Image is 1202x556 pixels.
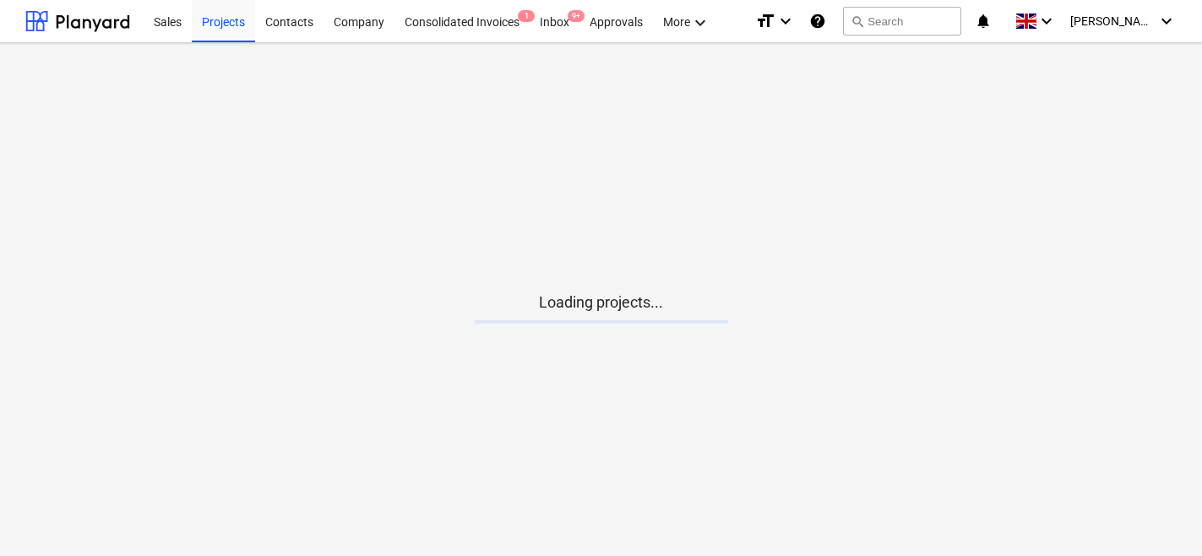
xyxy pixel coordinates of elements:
p: Loading projects... [475,292,728,313]
i: keyboard_arrow_down [775,11,796,31]
i: Knowledge base [809,11,826,31]
button: Search [843,7,961,35]
span: search [851,14,864,28]
span: 9+ [568,10,585,22]
i: format_size [755,11,775,31]
i: notifications [975,11,992,31]
i: keyboard_arrow_down [1036,11,1057,31]
i: keyboard_arrow_down [1156,11,1177,31]
i: keyboard_arrow_down [690,13,710,33]
span: 1 [518,10,535,22]
span: [PERSON_NAME] [1070,14,1155,28]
